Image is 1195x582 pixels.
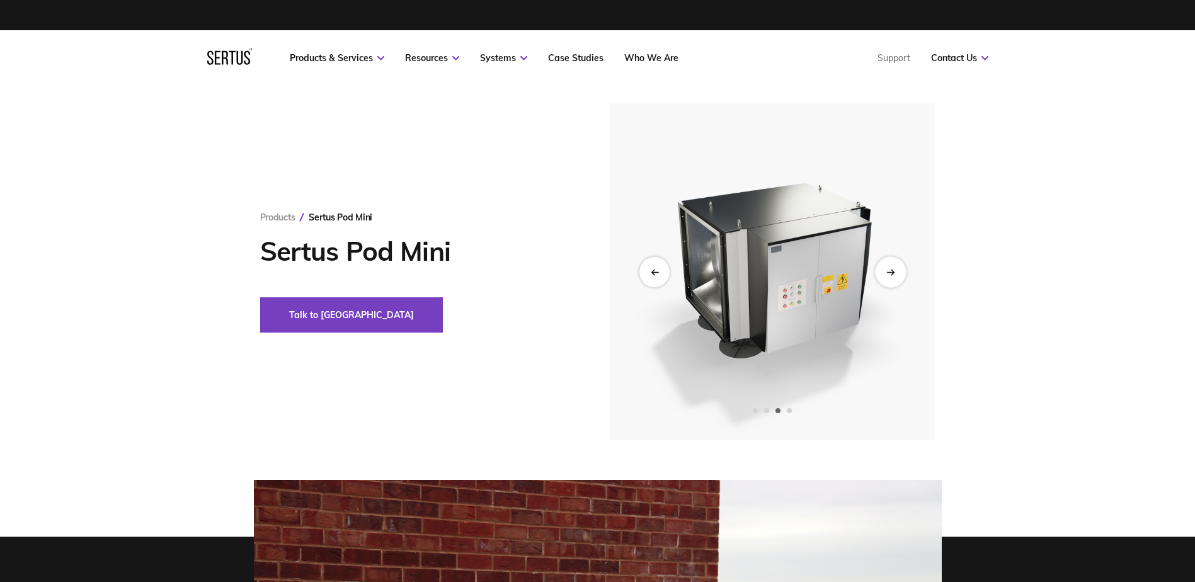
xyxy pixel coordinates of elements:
a: Support [878,52,910,64]
a: Who We Are [624,52,678,64]
a: Case Studies [548,52,603,64]
button: Talk to [GEOGRAPHIC_DATA] [260,297,443,333]
h1: Sertus Pod Mini [260,236,572,267]
div: Next slide [875,256,906,287]
div: Previous slide [639,257,670,287]
a: Contact Us [931,52,988,64]
span: Go to slide 4 [787,408,792,413]
iframe: Chat Widget [968,436,1195,582]
a: Systems [480,52,527,64]
a: Resources [405,52,459,64]
a: Products & Services [290,52,384,64]
span: Go to slide 2 [764,408,769,413]
span: Go to slide 1 [753,408,758,413]
a: Products [260,212,295,223]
